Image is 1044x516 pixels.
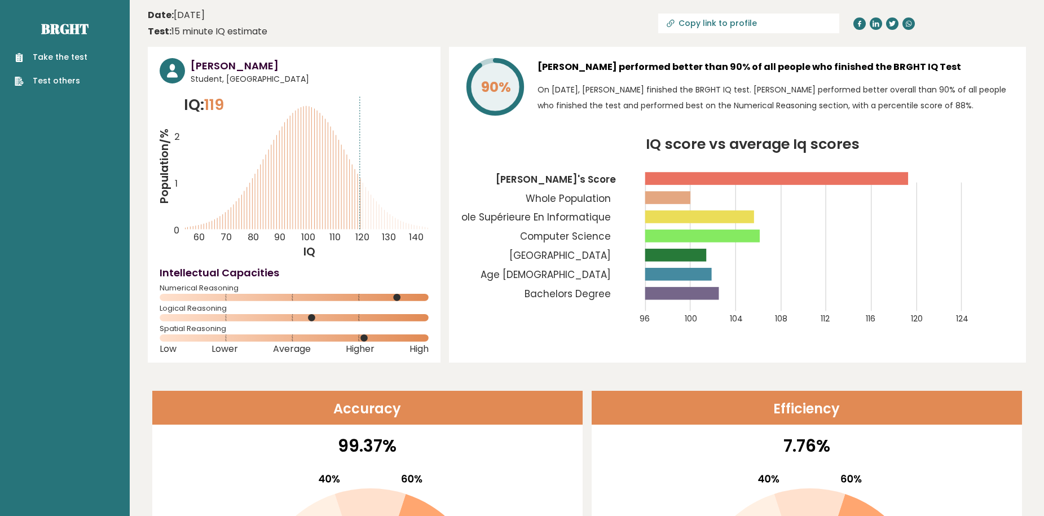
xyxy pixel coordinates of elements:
[148,25,267,38] div: 15 minute IQ estimate
[821,313,830,324] tspan: 112
[355,231,369,244] tspan: 120
[191,58,429,73] h3: [PERSON_NAME]
[520,230,611,244] tspan: Computer Science
[204,94,224,115] span: 119
[273,347,311,351] span: Average
[409,347,429,351] span: High
[525,288,611,301] tspan: Bachelors Degree
[301,231,315,244] tspan: 100
[274,231,285,244] tspan: 90
[174,224,179,237] tspan: 0
[15,51,87,63] a: Take the test
[481,268,611,282] tspan: Age [DEMOGRAPHIC_DATA]
[41,20,89,38] a: Brght
[184,94,224,116] p: IQ:
[248,231,259,244] tspan: 80
[776,313,788,324] tspan: 108
[538,82,1014,113] p: On [DATE], [PERSON_NAME] finished the BRGHT IQ test. [PERSON_NAME] performed better overall than ...
[191,73,429,85] span: Student, [GEOGRAPHIC_DATA]
[303,244,315,259] tspan: IQ
[409,231,424,244] tspan: 140
[329,231,341,244] tspan: 110
[160,433,575,458] p: 99.37%
[221,231,232,244] tspan: 70
[382,231,396,244] tspan: 130
[866,313,875,324] tspan: 116
[212,347,238,351] span: Lower
[538,58,1014,76] h3: [PERSON_NAME] performed better than 90% of all people who finished the BRGHT IQ Test
[911,313,923,324] tspan: 120
[148,8,174,21] b: Date:
[160,286,429,290] span: Numerical Reasoning
[685,313,698,324] tspan: 100
[193,231,205,244] tspan: 60
[496,173,616,186] tspan: [PERSON_NAME]'s Score
[730,313,743,324] tspan: 104
[599,433,1015,458] p: 7.76%
[526,192,611,205] tspan: Whole Population
[160,306,429,311] span: Logical Reasoning
[646,134,860,154] tspan: IQ score vs average Iq scores
[148,8,205,22] time: [DATE]
[481,77,511,97] tspan: 90%
[160,327,429,331] span: Spatial Reasoning
[592,391,1022,425] header: Efficiency
[509,249,611,263] tspan: [GEOGRAPHIC_DATA]
[174,130,180,143] tspan: 2
[160,265,429,280] h4: Intellectual Capacities
[957,313,969,324] tspan: 124
[640,313,650,324] tspan: 96
[346,347,375,351] span: Higher
[148,25,171,38] b: Test:
[175,177,178,190] tspan: 1
[156,129,172,204] tspan: Population/%
[451,211,611,224] tspan: École Supérieure En Informatique
[152,391,583,425] header: Accuracy
[15,75,87,87] a: Test others
[160,347,177,351] span: Low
